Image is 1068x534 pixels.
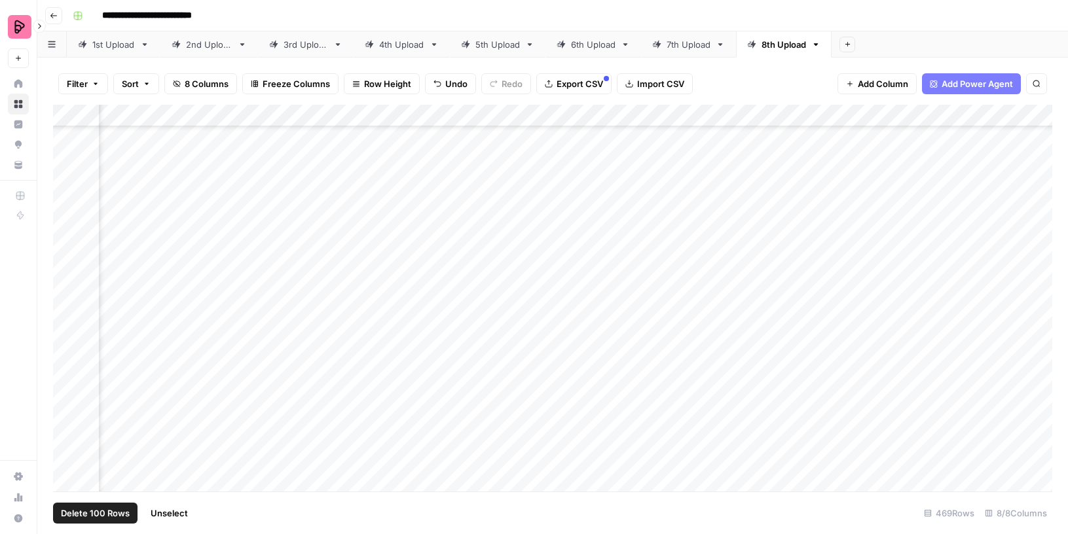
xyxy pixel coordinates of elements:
button: Delete 100 Rows [53,503,138,524]
a: 7th Upload [641,31,736,58]
div: 1st Upload [92,38,135,51]
div: 5th Upload [475,38,520,51]
button: Help + Support [8,508,29,529]
a: 8th Upload [736,31,832,58]
div: 2nd Upload [186,38,232,51]
a: Browse [8,94,29,115]
a: 3rd Upload [258,31,354,58]
img: Preply Logo [8,15,31,39]
div: 4th Upload [379,38,424,51]
div: 7th Upload [667,38,710,51]
span: Add Power Agent [942,77,1013,90]
a: Home [8,73,29,94]
button: Redo [481,73,531,94]
span: Delete 100 Rows [61,507,130,520]
div: 8th Upload [762,38,806,51]
a: 4th Upload [354,31,450,58]
span: Filter [67,77,88,90]
button: Add Power Agent [922,73,1021,94]
button: Undo [425,73,476,94]
span: Import CSV [637,77,684,90]
span: Row Height [364,77,411,90]
button: Filter [58,73,108,94]
div: 6th Upload [571,38,616,51]
button: Export CSV [536,73,612,94]
span: Redo [502,77,523,90]
div: 469 Rows [919,503,980,524]
button: Import CSV [617,73,693,94]
button: Freeze Columns [242,73,339,94]
div: 3rd Upload [284,38,328,51]
span: Unselect [151,507,188,520]
a: 6th Upload [545,31,641,58]
span: Add Column [858,77,908,90]
a: Settings [8,466,29,487]
a: 5th Upload [450,31,545,58]
a: 2nd Upload [160,31,258,58]
button: Sort [113,73,159,94]
a: Your Data [8,154,29,175]
div: 8/8 Columns [980,503,1052,524]
a: Usage [8,487,29,508]
a: Opportunities [8,134,29,155]
button: Unselect [143,503,196,524]
span: Undo [445,77,468,90]
a: 1st Upload [67,31,160,58]
button: Workspace: Preply [8,10,29,43]
span: Sort [122,77,139,90]
span: Freeze Columns [263,77,330,90]
button: Add Column [838,73,917,94]
a: Insights [8,114,29,135]
span: 8 Columns [185,77,229,90]
button: 8 Columns [164,73,237,94]
button: Row Height [344,73,420,94]
span: Export CSV [557,77,603,90]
